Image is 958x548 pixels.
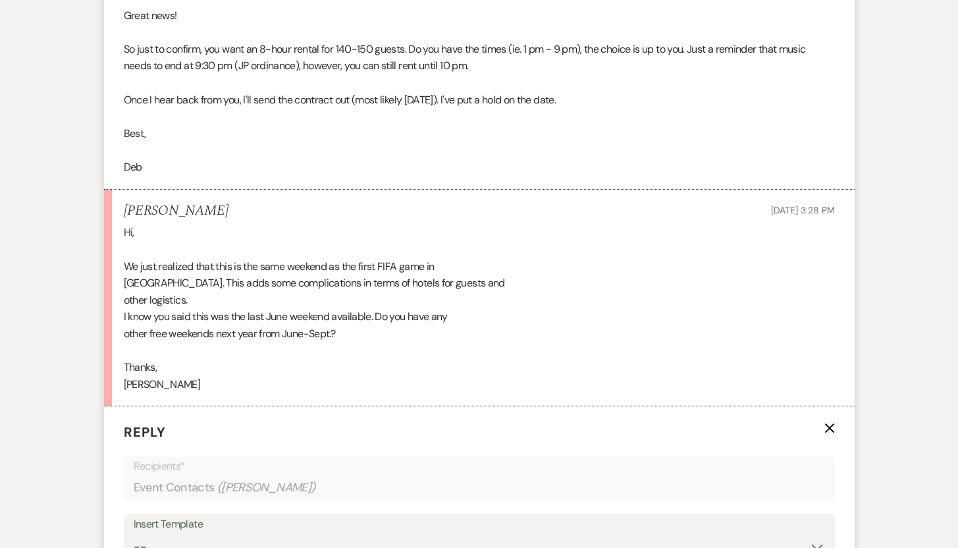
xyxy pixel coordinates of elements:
div: Insert Template [134,515,825,534]
h5: [PERSON_NAME] [124,203,228,219]
p: Deb [124,159,835,176]
p: So just to confirm, you want an 8-hour rental for 140-150 guests. Do you have the times (ie. 1 pm... [124,41,835,74]
div: Hi, We just realized that this is the same weekend as the first FIFA game in [GEOGRAPHIC_DATA]. T... [124,224,835,393]
span: Reply [124,424,166,441]
p: Recipients* [134,458,825,475]
span: ( [PERSON_NAME] ) [217,479,316,497]
p: Best, [124,125,835,142]
span: [DATE] 3:28 PM [771,204,834,216]
p: Once I hear back from you, I'll send the contract out (most likely [DATE]). I've put a hold on th... [124,92,835,109]
div: Event Contacts [134,475,825,501]
p: Great news! [124,7,835,24]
